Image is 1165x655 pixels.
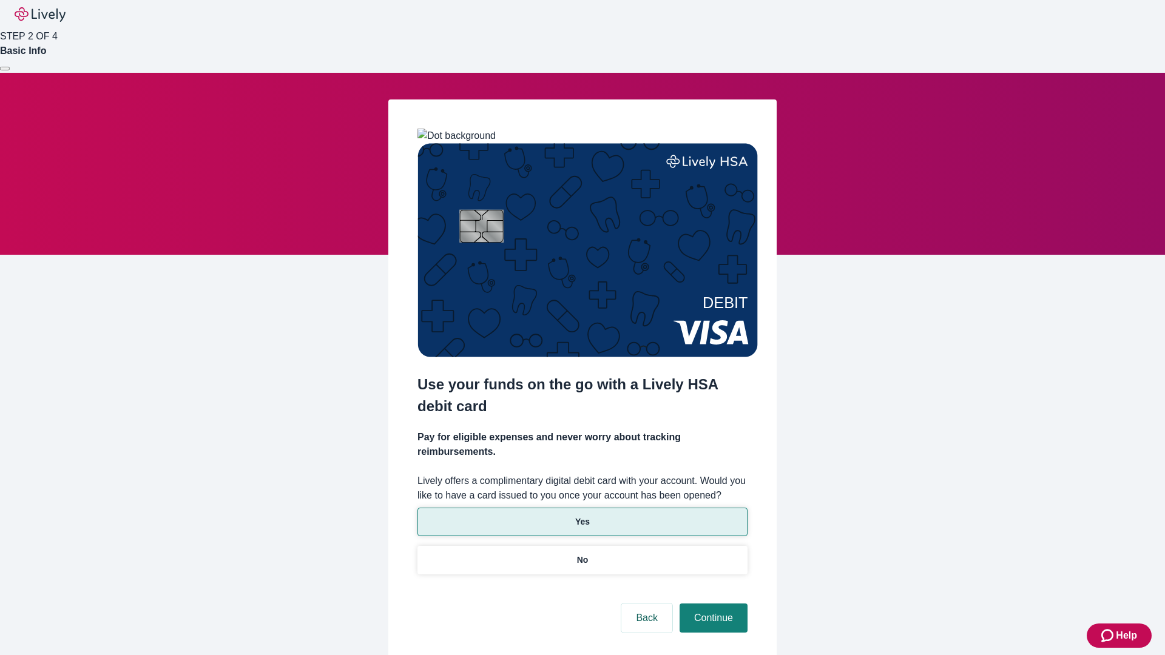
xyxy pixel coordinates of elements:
[1101,628,1116,643] svg: Zendesk support icon
[417,143,758,357] img: Debit card
[417,430,748,459] h4: Pay for eligible expenses and never worry about tracking reimbursements.
[417,129,496,143] img: Dot background
[1087,623,1152,648] button: Zendesk support iconHelp
[417,546,748,574] button: No
[417,508,748,536] button: Yes
[577,554,589,566] p: No
[575,516,590,528] p: Yes
[417,374,748,417] h2: Use your funds on the go with a Lively HSA debit card
[680,603,748,633] button: Continue
[1116,628,1137,643] span: Help
[417,474,748,503] label: Lively offers a complimentary digital debit card with your account. Would you like to have a card...
[15,7,66,22] img: Lively
[621,603,672,633] button: Back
